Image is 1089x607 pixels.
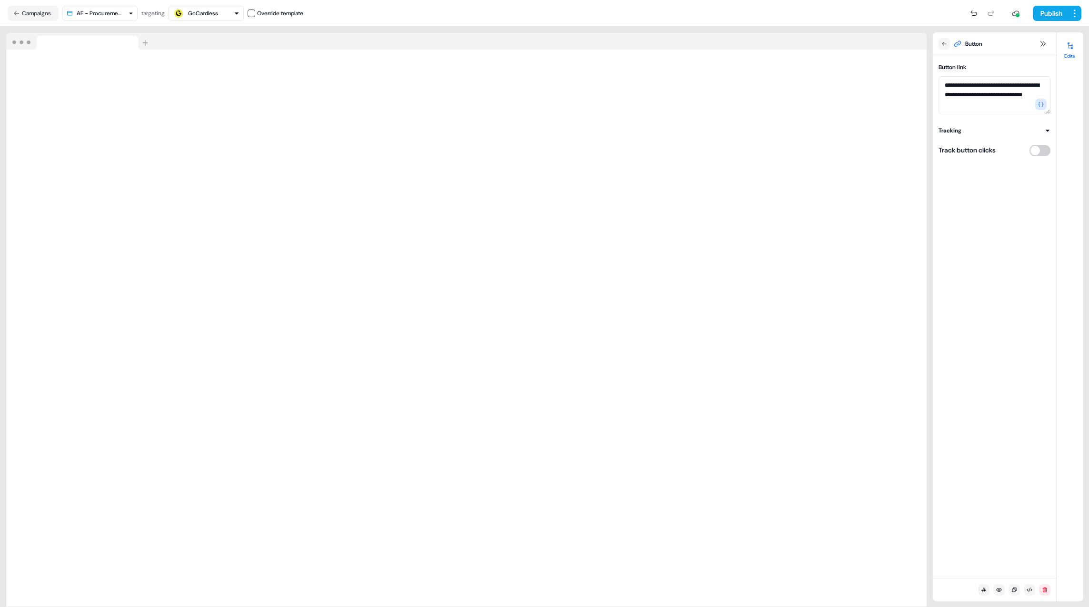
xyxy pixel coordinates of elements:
[169,6,244,21] button: GoCardless
[939,126,961,135] div: Tracking
[8,6,59,21] button: Campaigns
[939,63,966,71] label: Button link
[141,9,165,18] div: targeting
[939,126,1050,135] button: Tracking
[1057,38,1083,59] button: Edits
[6,33,152,50] img: Browser topbar
[965,39,982,49] span: Button
[1033,6,1068,21] button: Publish
[939,145,996,155] label: Track button clicks
[188,9,218,18] div: GoCardless
[77,9,125,18] div: AE - Procurement Hub
[257,9,303,18] div: Override template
